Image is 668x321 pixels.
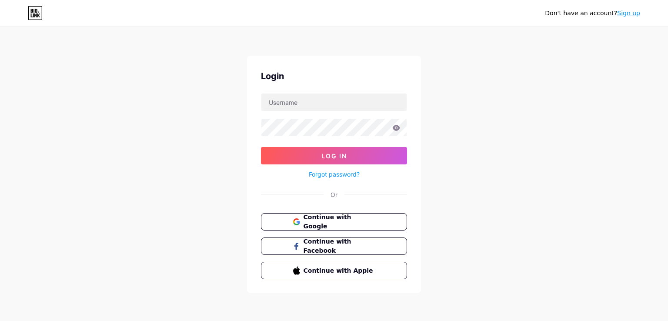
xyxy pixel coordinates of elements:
[321,152,347,160] span: Log In
[261,262,407,279] button: Continue with Apple
[617,10,640,17] a: Sign up
[304,213,375,231] span: Continue with Google
[261,147,407,164] button: Log In
[261,237,407,255] button: Continue with Facebook
[261,94,407,111] input: Username
[304,266,375,275] span: Continue with Apple
[261,213,407,231] button: Continue with Google
[261,70,407,83] div: Login
[304,237,375,255] span: Continue with Facebook
[545,9,640,18] div: Don't have an account?
[309,170,360,179] a: Forgot password?
[331,190,337,199] div: Or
